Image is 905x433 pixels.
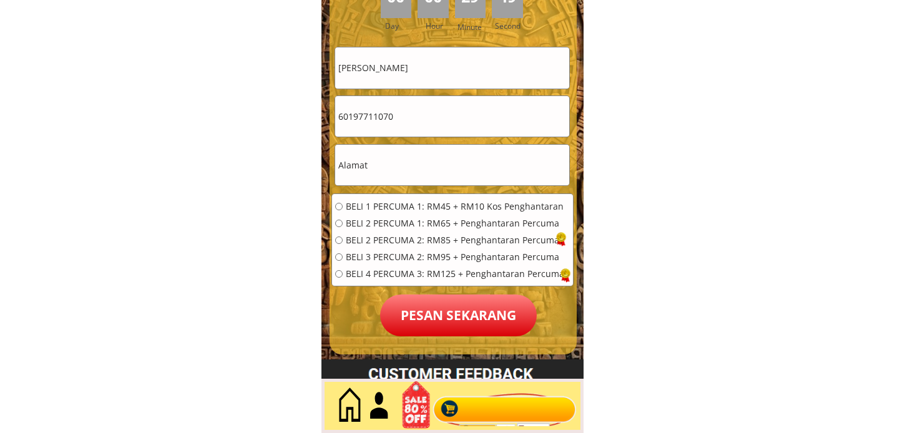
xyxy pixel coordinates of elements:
[346,253,564,261] span: BELI 3 PERCUMA 2: RM95 + Penghantaran Percuma
[335,145,569,185] input: Alamat
[385,20,416,32] h3: Day
[346,202,564,211] span: BELI 1 PERCUMA 1: RM45 + RM10 Kos Penghantaran
[495,20,526,32] h3: Second
[346,270,564,278] span: BELI 4 PERCUMA 3: RM125 + Penghantaran Percuma
[426,20,452,32] h3: Hour
[457,21,485,33] h3: Minute
[335,96,569,137] input: Telefon
[346,236,564,245] span: BELI 2 PERCUMA 2: RM85 + Penghantaran Percuma
[380,294,537,336] p: Pesan sekarang
[335,47,569,88] input: Nama
[346,219,564,228] span: BELI 2 PERCUMA 1: RM65 + Penghantaran Percuma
